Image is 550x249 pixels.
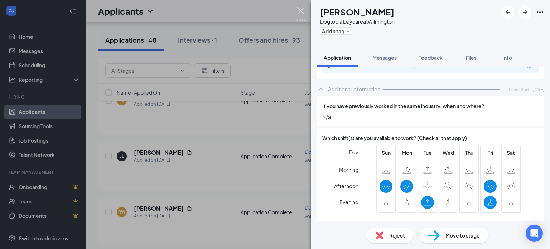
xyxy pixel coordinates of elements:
span: Wed [442,149,455,157]
svg: ArrowLeftNew [503,8,512,16]
span: Submitted: [509,86,530,92]
span: Reject [389,231,405,239]
span: Info [502,54,512,61]
span: Application [324,54,351,61]
button: ArrowRight [518,6,531,19]
span: Sat [505,149,517,157]
span: [DATE] [532,86,544,92]
span: Afternoon [334,179,358,192]
span: N/a [322,113,539,121]
div: Open Intercom Messenger [526,225,543,242]
span: Feedback [418,54,443,61]
span: Move to stage [445,231,480,239]
span: Messages [372,54,397,61]
button: PlusAdd a tag [320,27,352,35]
span: Which shift(s) are you available to work? (Check all that apply) [322,134,467,142]
span: Mon [400,149,413,157]
h1: [PERSON_NAME] [320,6,394,18]
span: Evening [339,196,358,209]
svg: ChevronUp [317,85,325,94]
span: Day [349,148,358,156]
button: ArrowLeftNew [501,6,514,19]
span: Files [466,54,477,61]
svg: Ellipses [536,8,544,16]
span: Morning [339,163,358,176]
svg: Plus [346,29,350,33]
svg: ArrowRight [521,8,529,16]
span: Fri [484,149,497,157]
span: Thu [463,149,476,157]
span: If you have previously worked in the same industry, when and where? [322,102,484,110]
span: Sun [380,149,392,157]
div: Dogtopia Daycare at Wilmington [320,18,395,25]
div: Additional Information [328,86,380,93]
span: Tue [421,149,434,157]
